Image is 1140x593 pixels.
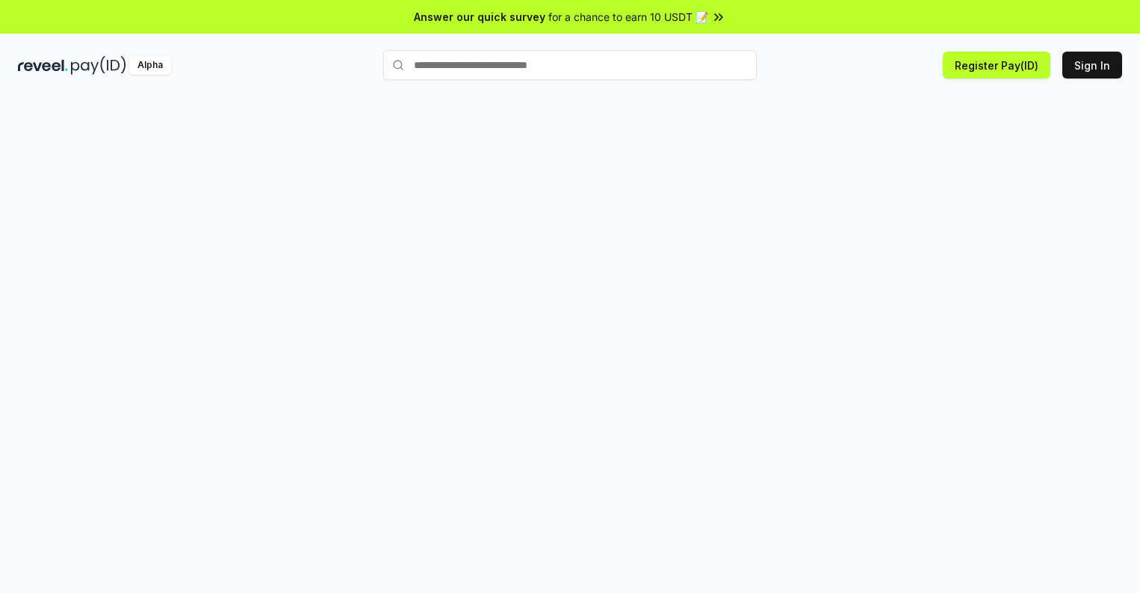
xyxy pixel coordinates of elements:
[1062,52,1122,79] button: Sign In
[18,56,68,75] img: reveel_dark
[943,52,1050,79] button: Register Pay(ID)
[129,56,171,75] div: Alpha
[71,56,126,75] img: pay_id
[414,9,545,25] span: Answer our quick survey
[548,9,708,25] span: for a chance to earn 10 USDT 📝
